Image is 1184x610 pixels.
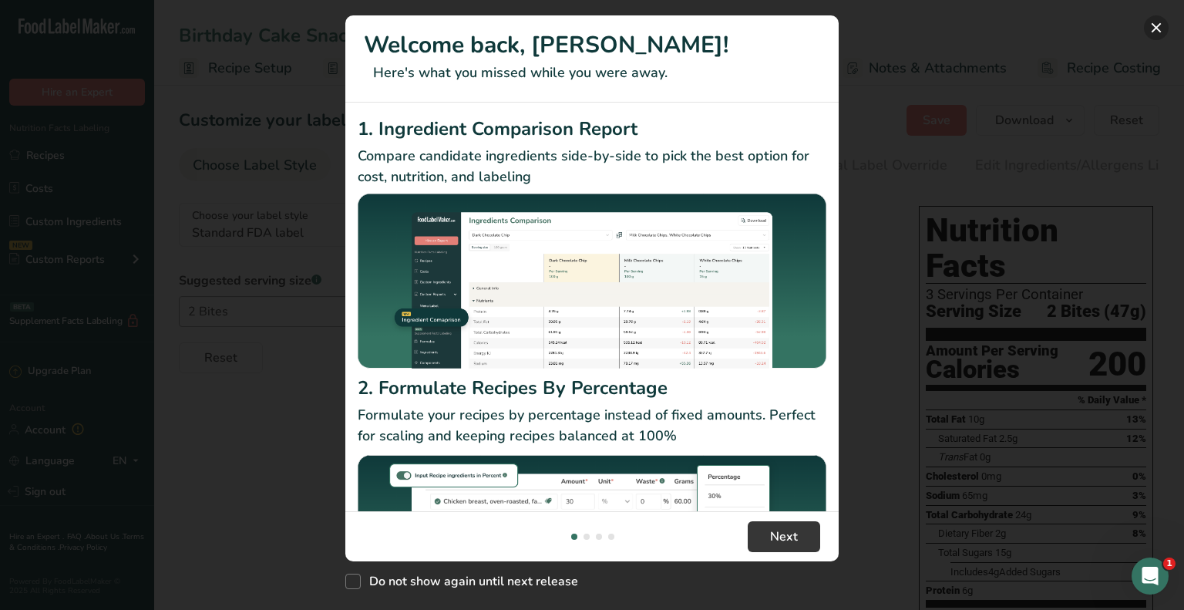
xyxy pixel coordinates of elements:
h2: 2. Formulate Recipes By Percentage [358,374,826,402]
p: Here's what you missed while you were away. [364,62,820,83]
span: Do not show again until next release [361,574,578,589]
h1: Welcome back, [PERSON_NAME]! [364,28,820,62]
img: Ingredient Comparison Report [358,194,826,369]
span: Next [770,527,798,546]
p: Formulate your recipes by percentage instead of fixed amounts. Perfect for scaling and keeping re... [358,405,826,447]
button: Next [748,521,820,552]
h2: 1. Ingredient Comparison Report [358,115,826,143]
p: Compare candidate ingredients side-by-side to pick the best option for cost, nutrition, and labeling [358,146,826,187]
iframe: Intercom live chat [1132,558,1169,595]
span: 1 [1163,558,1176,570]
